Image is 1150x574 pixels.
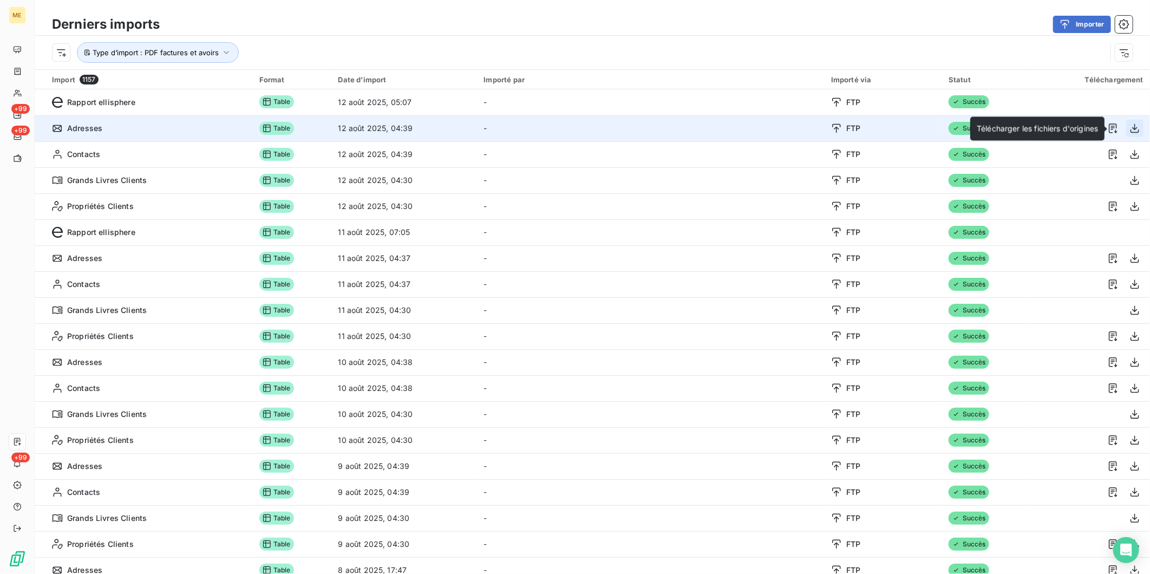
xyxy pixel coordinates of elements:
[9,106,25,123] a: +99
[259,486,294,499] span: Table
[259,226,294,239] span: Table
[831,75,936,84] div: Importé via
[338,75,471,84] div: Date d’import
[846,253,860,264] span: FTP
[9,550,26,568] img: Logo LeanPay
[949,148,989,161] span: Succès
[259,304,294,317] span: Table
[332,505,478,531] td: 9 août 2025, 04:30
[1037,75,1144,84] div: Téléchargement
[846,227,860,238] span: FTP
[332,401,478,427] td: 10 août 2025, 04:30
[67,175,147,186] span: Grands Livres Clients
[846,357,860,368] span: FTP
[67,539,134,550] span: Propriétés Clients
[67,227,135,238] span: Rapport ellisphere
[67,123,102,134] span: Adresses
[478,401,825,427] td: -
[949,75,1024,84] div: Statut
[846,435,860,446] span: FTP
[332,349,478,375] td: 10 août 2025, 04:38
[846,331,860,342] span: FTP
[949,434,989,447] span: Succès
[67,435,134,446] span: Propriétés Clients
[259,382,294,395] span: Table
[259,538,294,551] span: Table
[67,409,147,420] span: Grands Livres Clients
[67,305,147,316] span: Grands Livres Clients
[259,75,325,84] div: Format
[949,538,989,551] span: Succès
[478,453,825,479] td: -
[846,97,860,108] span: FTP
[67,97,135,108] span: Rapport ellisphere
[846,487,860,498] span: FTP
[478,479,825,505] td: -
[332,193,478,219] td: 12 août 2025, 04:30
[332,427,478,453] td: 10 août 2025, 04:30
[67,487,100,498] span: Contacts
[949,382,989,395] span: Succès
[77,42,239,63] button: Type d’import : PDF factures et avoirs
[332,245,478,271] td: 11 août 2025, 04:37
[52,75,246,84] div: Import
[949,460,989,473] span: Succès
[478,219,825,245] td: -
[949,512,989,525] span: Succès
[259,200,294,213] span: Table
[949,330,989,343] span: Succès
[259,278,294,291] span: Table
[259,512,294,525] span: Table
[332,531,478,557] td: 9 août 2025, 04:30
[949,200,989,213] span: Succès
[949,486,989,499] span: Succès
[259,330,294,343] span: Table
[478,349,825,375] td: -
[332,271,478,297] td: 11 août 2025, 04:37
[11,453,30,462] span: +99
[949,174,989,187] span: Succès
[949,304,989,317] span: Succès
[478,193,825,219] td: -
[478,115,825,141] td: -
[93,48,219,57] span: Type d’import : PDF factures et avoirs
[67,461,102,472] span: Adresses
[332,141,478,167] td: 12 août 2025, 04:39
[478,531,825,557] td: -
[67,201,134,212] span: Propriétés Clients
[1113,537,1139,563] div: Open Intercom Messenger
[949,408,989,421] span: Succès
[259,174,294,187] span: Table
[332,453,478,479] td: 9 août 2025, 04:39
[846,149,860,160] span: FTP
[80,75,99,84] span: 1157
[332,219,478,245] td: 11 août 2025, 07:05
[846,383,860,394] span: FTP
[846,175,860,186] span: FTP
[949,356,989,369] span: Succès
[484,75,819,84] div: Importé par
[332,479,478,505] td: 9 août 2025, 04:39
[259,252,294,265] span: Table
[259,434,294,447] span: Table
[846,201,860,212] span: FTP
[332,89,478,115] td: 12 août 2025, 05:07
[478,505,825,531] td: -
[949,226,989,239] span: Succès
[67,149,100,160] span: Contacts
[9,128,25,145] a: +99
[977,124,1098,133] span: Télécharger les fichiers d'origines
[259,148,294,161] span: Table
[478,167,825,193] td: -
[846,123,860,134] span: FTP
[478,427,825,453] td: -
[67,279,100,290] span: Contacts
[332,297,478,323] td: 11 août 2025, 04:30
[259,460,294,473] span: Table
[9,6,26,24] div: ME
[949,95,989,108] span: Succès
[67,383,100,394] span: Contacts
[11,126,30,135] span: +99
[259,95,294,108] span: Table
[52,15,160,34] h3: Derniers imports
